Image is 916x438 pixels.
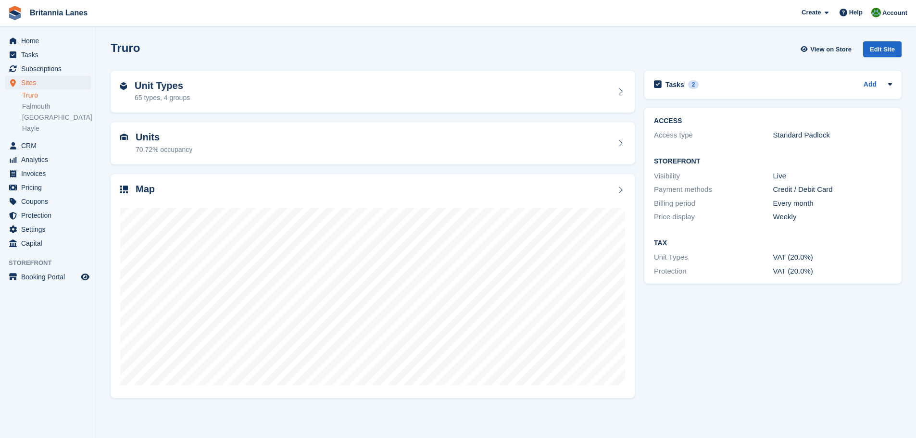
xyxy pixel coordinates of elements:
[8,6,22,20] img: stora-icon-8386f47178a22dfd0bd8f6a31ec36ba5ce8667c1dd55bd0f319d3a0aa187defe.svg
[21,270,79,284] span: Booking Portal
[120,186,128,193] img: map-icn-33ee37083ee616e46c38cad1a60f524a97daa1e2b2c8c0bc3eb3415660979fc1.svg
[22,102,91,111] a: Falmouth
[21,181,79,194] span: Pricing
[79,271,91,283] a: Preview store
[21,62,79,75] span: Subscriptions
[21,76,79,89] span: Sites
[863,41,902,57] div: Edit Site
[21,223,79,236] span: Settings
[665,80,684,89] h2: Tasks
[22,113,91,122] a: [GEOGRAPHIC_DATA]
[21,167,79,180] span: Invoices
[654,117,892,125] h2: ACCESS
[5,237,91,250] a: menu
[799,41,855,57] a: View on Store
[864,79,877,90] a: Add
[120,134,128,140] img: unit-icn-7be61d7bf1b0ce9d3e12c5938cc71ed9869f7b940bace4675aadf7bd6d80202e.svg
[21,195,79,208] span: Coupons
[111,41,140,54] h2: Truro
[773,130,892,141] div: Standard Padlock
[773,252,892,263] div: VAT (20.0%)
[871,8,881,17] img: Matt Lane
[5,270,91,284] a: menu
[5,76,91,89] a: menu
[5,34,91,48] a: menu
[654,198,773,209] div: Billing period
[688,80,699,89] div: 2
[5,167,91,180] a: menu
[136,184,155,195] h2: Map
[654,239,892,247] h2: Tax
[21,209,79,222] span: Protection
[136,132,192,143] h2: Units
[654,212,773,223] div: Price display
[5,195,91,208] a: menu
[5,209,91,222] a: menu
[863,41,902,61] a: Edit Site
[22,91,91,100] a: Truro
[21,48,79,62] span: Tasks
[111,71,635,113] a: Unit Types 65 types, 4 groups
[26,5,91,21] a: Britannia Lanes
[773,171,892,182] div: Live
[882,8,907,18] span: Account
[773,266,892,277] div: VAT (20.0%)
[5,48,91,62] a: menu
[654,158,892,165] h2: Storefront
[773,198,892,209] div: Every month
[773,212,892,223] div: Weekly
[654,266,773,277] div: Protection
[654,184,773,195] div: Payment methods
[5,181,91,194] a: menu
[120,82,127,90] img: unit-type-icn-2b2737a686de81e16bb02015468b77c625bbabd49415b5ef34ead5e3b44a266d.svg
[21,237,79,250] span: Capital
[5,223,91,236] a: menu
[773,184,892,195] div: Credit / Debit Card
[21,34,79,48] span: Home
[21,153,79,166] span: Analytics
[5,139,91,152] a: menu
[5,62,91,75] a: menu
[111,122,635,164] a: Units 70.72% occupancy
[9,258,96,268] span: Storefront
[849,8,863,17] span: Help
[802,8,821,17] span: Create
[654,171,773,182] div: Visibility
[810,45,852,54] span: View on Store
[21,139,79,152] span: CRM
[135,93,190,103] div: 65 types, 4 groups
[22,124,91,133] a: Hayle
[654,252,773,263] div: Unit Types
[5,153,91,166] a: menu
[135,80,190,91] h2: Unit Types
[136,145,192,155] div: 70.72% occupancy
[111,174,635,399] a: Map
[654,130,773,141] div: Access type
